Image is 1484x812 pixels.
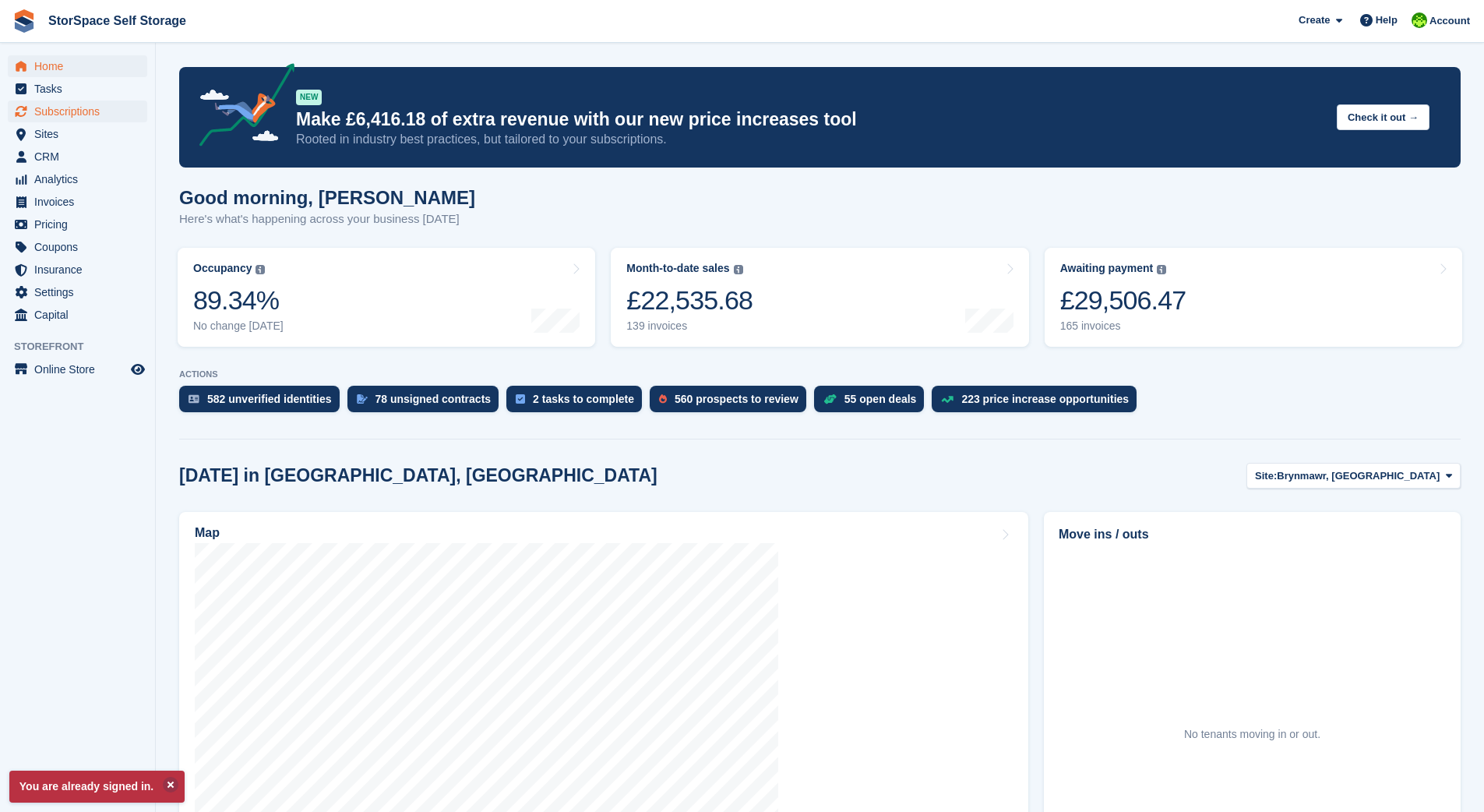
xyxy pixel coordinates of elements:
span: Site: [1255,468,1277,484]
div: 560 prospects to review [675,393,798,405]
span: Settings [34,281,128,303]
a: menu [8,101,147,122]
div: £29,506.47 [1060,284,1186,316]
div: 89.34% [193,284,284,316]
div: £22,535.68 [626,284,753,316]
p: Here's what's happening across your business [DATE] [179,210,475,228]
span: CRM [34,146,128,168]
span: Subscriptions [34,101,128,122]
span: Analytics [34,168,128,190]
a: 2 tasks to complete [506,386,650,420]
div: Occupancy [193,262,252,275]
a: menu [8,78,147,100]
img: icon-info-grey-7440780725fd019a000dd9b08b2336e03edf1995a4989e88bcd33f0948082b44.svg [734,265,743,274]
div: Month-to-date sales [626,262,729,275]
button: Site: Brynmawr, [GEOGRAPHIC_DATA] [1246,463,1461,489]
a: Awaiting payment £29,506.47 165 invoices [1045,248,1462,347]
p: Rooted in industry best practices, but tailored to your subscriptions. [296,131,1324,148]
span: Help [1376,12,1398,28]
img: prospect-51fa495bee0391a8d652442698ab0144808aea92771e9ea1ae160a38d050c398.svg [659,394,667,404]
a: menu [8,358,147,380]
a: menu [8,259,147,281]
img: icon-info-grey-7440780725fd019a000dd9b08b2336e03edf1995a4989e88bcd33f0948082b44.svg [1157,265,1166,274]
div: 55 open deals [844,393,917,405]
div: 223 price increase opportunities [961,393,1129,405]
span: Capital [34,304,128,326]
a: 55 open deals [814,386,932,420]
a: 560 prospects to review [650,386,814,420]
div: 165 invoices [1060,320,1186,333]
p: Make £6,416.18 of extra revenue with our new price increases tool [296,108,1324,131]
h2: [DATE] in [GEOGRAPHIC_DATA], [GEOGRAPHIC_DATA] [179,465,657,486]
a: Preview store [129,360,147,379]
a: menu [8,214,147,235]
div: 2 tasks to complete [533,393,634,405]
span: Tasks [34,78,128,100]
img: verify_identity-adf6edd0f0f0b5bbfe63781bf79b02c33cf7c696d77639b501bdc392416b5a36.svg [189,394,199,404]
img: task-75834270c22a3079a89374b754ae025e5fb1db73e45f91037f5363f120a921f8.svg [516,394,525,404]
a: menu [8,236,147,258]
img: price-adjustments-announcement-icon-8257ccfd72463d97f412b2fc003d46551f7dbcb40ab6d574587a9cd5c0d94... [186,63,295,152]
h2: Move ins / outs [1059,525,1446,544]
p: You are already signed in. [9,771,185,803]
button: Check it out → [1337,104,1429,130]
div: Awaiting payment [1060,262,1154,275]
a: menu [8,304,147,326]
div: 139 invoices [626,320,753,333]
h2: Map [195,526,220,540]
h1: Good morning, [PERSON_NAME] [179,187,475,208]
span: Online Store [34,358,128,380]
img: stora-icon-8386f47178a22dfd0bd8f6a31ec36ba5ce8667c1dd55bd0f319d3a0aa187defe.svg [12,9,36,33]
a: menu [8,168,147,190]
a: menu [8,55,147,77]
img: icon-info-grey-7440780725fd019a000dd9b08b2336e03edf1995a4989e88bcd33f0948082b44.svg [256,265,265,274]
div: 78 unsigned contracts [375,393,492,405]
span: Storefront [14,339,155,355]
p: ACTIONS [179,369,1461,380]
a: 223 price increase opportunities [932,386,1144,420]
span: Account [1429,13,1470,29]
a: 582 unverified identities [179,386,347,420]
a: menu [8,146,147,168]
span: Sites [34,123,128,145]
img: contract_signature_icon-13c848040528278c33f63329250d36e43548de30e8caae1d1a13099fd9432cc5.svg [357,394,368,404]
span: Insurance [34,259,128,281]
a: Occupancy 89.34% No change [DATE] [178,248,595,347]
div: No change [DATE] [193,320,284,333]
a: StorSpace Self Storage [42,8,192,34]
div: NEW [296,90,322,105]
img: paul catt [1412,12,1427,28]
span: Create [1299,12,1330,28]
span: Brynmawr, [GEOGRAPHIC_DATA] [1277,468,1440,484]
a: menu [8,191,147,213]
div: No tenants moving in or out. [1184,726,1320,743]
a: Month-to-date sales £22,535.68 139 invoices [611,248,1028,347]
span: Pricing [34,214,128,235]
a: 78 unsigned contracts [347,386,507,420]
a: menu [8,281,147,303]
span: Home [34,55,128,77]
div: 582 unverified identities [207,393,332,405]
img: price_increase_opportunities-93ffe204e8149a01c8c9dc8f82e8f89637d9d84a8eef4429ea346261dce0b2c0.svg [941,396,953,403]
span: Invoices [34,191,128,213]
span: Coupons [34,236,128,258]
img: deal-1b604bf984904fb50ccaf53a9ad4b4a5d6e5aea283cecdc64d6e3604feb123c2.svg [823,394,837,404]
a: menu [8,123,147,145]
